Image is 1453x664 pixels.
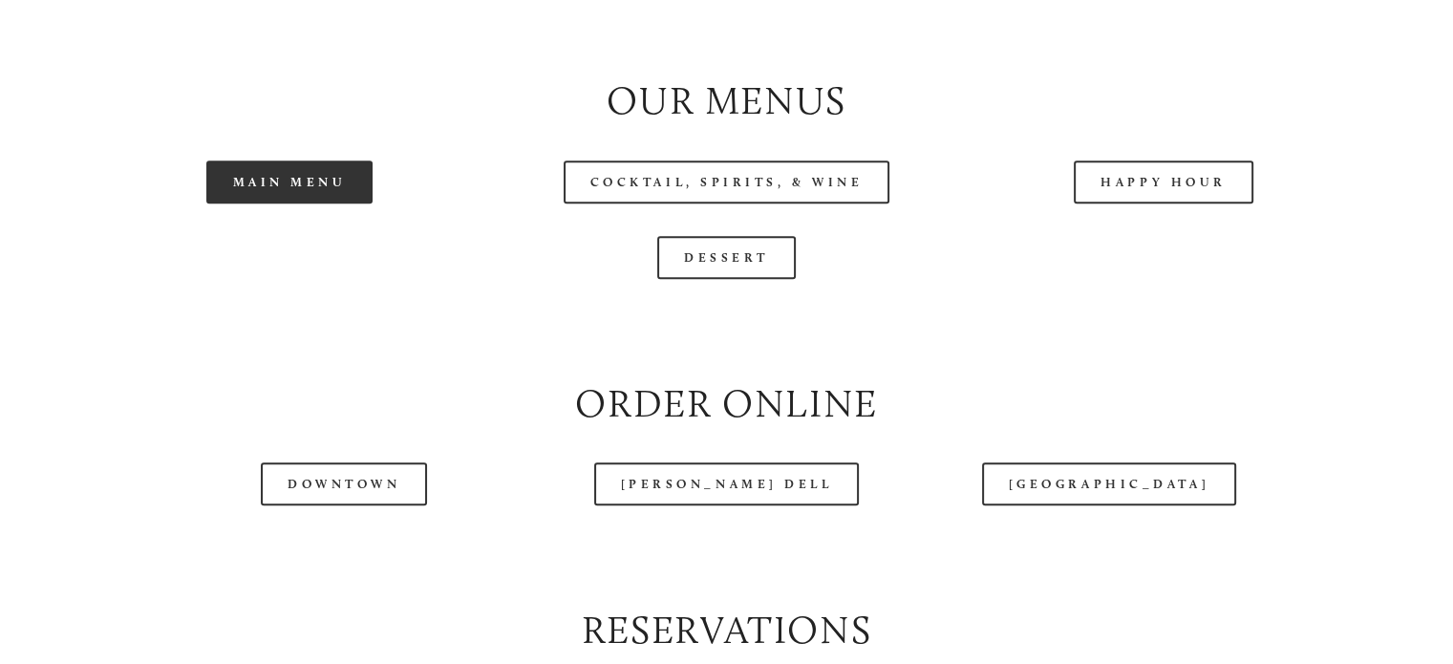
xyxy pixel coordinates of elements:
[594,462,860,505] a: [PERSON_NAME] Dell
[564,161,890,203] a: Cocktail, Spirits, & Wine
[1074,161,1253,203] a: Happy Hour
[261,462,427,505] a: Downtown
[206,161,374,203] a: Main Menu
[87,376,1366,431] h2: Order Online
[982,462,1236,505] a: [GEOGRAPHIC_DATA]
[87,603,1366,657] h2: Reservations
[657,236,796,279] a: Dessert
